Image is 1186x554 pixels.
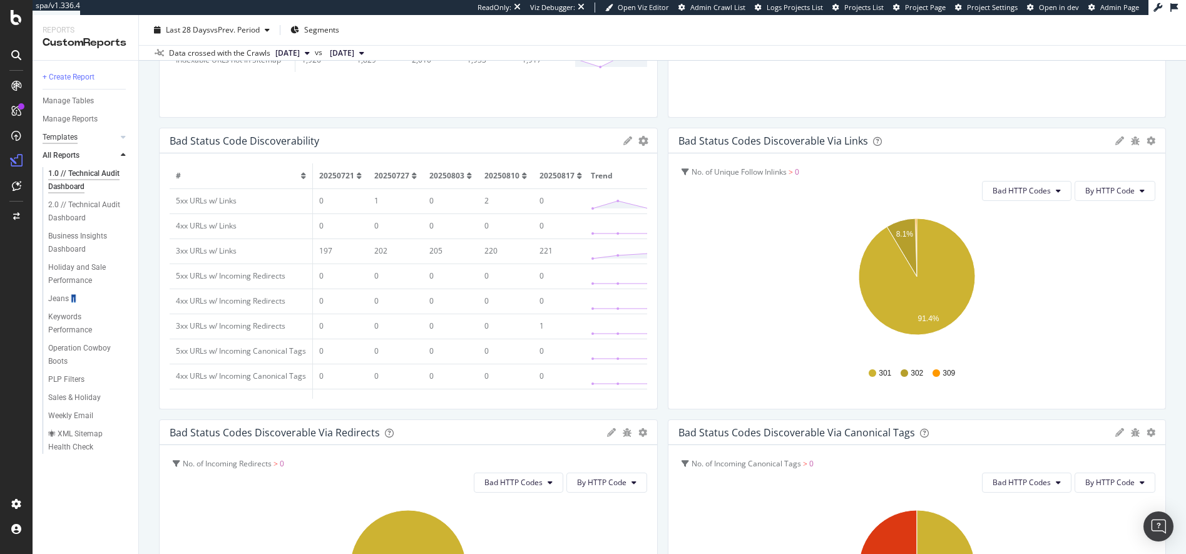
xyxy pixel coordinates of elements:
td: 0 [313,188,369,213]
div: Reports [43,25,128,36]
a: Templates [43,131,117,144]
div: Open Intercom Messenger [1143,511,1173,541]
div: Holiday and Sale Performance [48,261,121,287]
div: PLP Filters [48,373,84,386]
div: Manage Tables [43,95,94,108]
span: Last 28 Days [166,24,210,35]
span: Project Page [905,3,946,12]
div: CustomReports [43,36,128,50]
span: 2025 Aug. 17th [275,48,300,59]
td: 0 [533,289,588,314]
a: 🕷 XML Sitemap Health Check [48,428,130,454]
td: 5xx URLs w/ Links [170,188,313,213]
div: Bad status codes discoverable via links [678,135,868,147]
a: Project Page [893,3,946,13]
div: gear [1147,136,1155,145]
button: Bad HTTP Codes [982,473,1071,493]
td: 3xx URLs w/ Incoming Redirects [170,314,313,339]
td: 0 [423,213,478,239]
td: 0 [313,213,369,239]
a: Jeans👖 [48,292,130,305]
span: 20250803 [429,170,464,181]
a: Admin Crawl List [678,3,745,13]
td: 3xx URLs w/ Incoming Canonical Tags [170,389,313,414]
span: By HTTP Code [1085,477,1135,488]
button: Bad HTTP Codes [474,473,563,493]
td: 0 [313,264,369,289]
span: 20250817 [539,170,575,181]
a: Admin Page [1088,3,1139,13]
td: 0 [478,264,533,289]
span: 309 [943,368,955,379]
td: 221 [533,239,588,264]
td: 220 [478,239,533,264]
td: 205 [423,239,478,264]
td: 0 [533,264,588,289]
div: gear [638,136,648,145]
button: Segments [285,20,344,40]
td: 0 [533,188,588,213]
a: 1.0 // Technical Audit Dashboard [48,167,130,193]
span: 301 [879,368,891,379]
td: 5xx URLs w/ Incoming Redirects [170,264,313,289]
span: Segments [304,24,339,35]
a: 2.0 // Technical Audit Dashboard [48,198,130,225]
span: No. of Incoming Canonical Tags [692,458,801,469]
td: 2 [368,389,423,414]
td: 3xx URLs w/ Links [170,239,313,264]
td: 0 [423,364,478,389]
div: bug [1130,136,1140,145]
td: 0 [478,289,533,314]
td: 202 [368,239,423,264]
td: 0 [368,364,423,389]
div: Data crossed with the Crawls [169,48,270,59]
div: Bad Status Code Discoverability [170,135,319,147]
button: Last 28 DaysvsPrev. Period [149,20,275,40]
span: Admin Page [1100,3,1139,12]
td: 0 [423,314,478,339]
span: Open Viz Editor [618,3,669,12]
div: Operation Cowboy Boots [48,342,119,368]
td: 0 [313,314,369,339]
span: Bad HTTP Codes [993,185,1051,196]
a: Manage Reports [43,113,130,126]
td: 0 [478,213,533,239]
td: 1 [533,314,588,339]
span: vs Prev. Period [210,24,260,35]
a: Business Insights Dashboard [48,230,130,256]
td: 0 [478,314,533,339]
span: Bad HTTP Codes [484,477,543,488]
td: 0 [313,289,369,314]
td: 0 [423,264,478,289]
div: bug [622,428,632,437]
button: [DATE] [270,46,315,61]
div: Sales & Holiday [48,391,101,404]
div: ReadOnly: [478,3,511,13]
td: 1 [368,188,423,213]
button: [DATE] [325,46,369,61]
td: 0 [478,339,533,364]
a: Operation Cowboy Boots [48,342,130,368]
td: 2 [478,389,533,414]
a: Sales & Holiday [48,391,130,404]
div: Weekly Email [48,409,93,423]
a: Projects List [832,3,884,13]
button: By HTTP Code [1075,473,1155,493]
td: 0 [368,314,423,339]
td: 2 [423,389,478,414]
span: Logs Projects List [767,3,823,12]
svg: A chart. [678,211,1156,356]
span: By HTTP Code [1085,185,1135,196]
td: 0 [423,289,478,314]
span: vs [315,47,325,58]
div: Bad status codes discoverable via canonical tags [678,426,915,439]
button: By HTTP Code [566,473,647,493]
span: 20250810 [484,170,519,181]
div: gear [1147,428,1155,437]
td: 0 [368,289,423,314]
span: Admin Crawl List [690,3,745,12]
td: 197 [313,239,369,264]
td: 0 [368,213,423,239]
span: No. of Incoming Redirects [183,458,272,469]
